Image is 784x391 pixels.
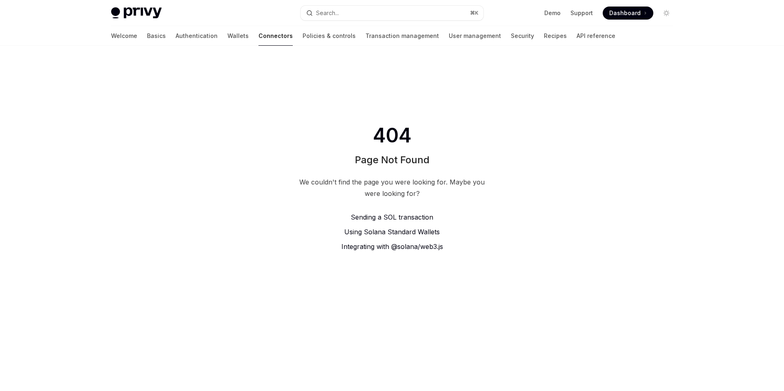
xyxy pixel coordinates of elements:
[449,26,501,46] a: User management
[301,6,483,20] button: Search...⌘K
[351,213,433,221] span: Sending a SOL transaction
[176,26,218,46] a: Authentication
[365,26,439,46] a: Transaction management
[355,153,430,167] h1: Page Not Found
[227,26,249,46] a: Wallets
[344,228,440,236] span: Using Solana Standard Wallets
[544,9,561,17] a: Demo
[316,8,339,18] div: Search...
[296,242,488,251] a: Integrating with @solana/web3.js
[603,7,653,20] a: Dashboard
[258,26,293,46] a: Connectors
[111,7,162,19] img: light logo
[570,9,593,17] a: Support
[111,26,137,46] a: Welcome
[609,9,641,17] span: Dashboard
[544,26,567,46] a: Recipes
[511,26,534,46] a: Security
[660,7,673,20] button: Toggle dark mode
[341,242,443,251] span: Integrating with @solana/web3.js
[296,212,488,222] a: Sending a SOL transaction
[303,26,356,46] a: Policies & controls
[371,124,413,147] span: 404
[147,26,166,46] a: Basics
[296,176,488,199] div: We couldn't find the page you were looking for. Maybe you were looking for?
[470,10,479,16] span: ⌘ K
[296,227,488,237] a: Using Solana Standard Wallets
[577,26,615,46] a: API reference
